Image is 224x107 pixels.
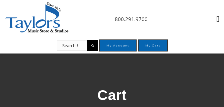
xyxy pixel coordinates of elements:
a: My Account [99,39,137,51]
input: Search Products... [57,40,87,51]
span: My Cart [145,43,160,48]
input: Search [87,40,98,51]
a: 800.291.9700 [115,16,148,22]
nav: Main Menu [194,11,222,27]
a: My Cart [138,39,168,51]
span: My Account [106,43,129,48]
h1: Cart [10,85,214,105]
a: taylors-music-store-west-chester [5,1,69,8]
